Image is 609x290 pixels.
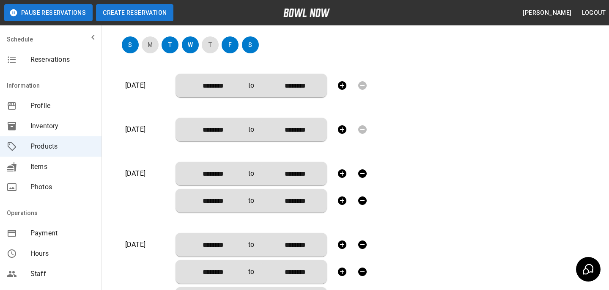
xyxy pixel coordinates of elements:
[264,192,320,209] input: Choose time, selected time is 8:30 PM
[222,36,239,53] button: Friday
[248,240,254,250] p: to
[248,168,254,179] p: to
[30,101,95,111] span: Profile
[248,267,254,277] p: to
[283,8,330,17] img: logo
[264,236,320,253] input: Choose time, selected time is 2:30 PM
[125,80,169,91] p: [DATE]
[30,269,95,279] span: Staff
[30,121,95,131] span: Inventory
[125,124,169,135] p: [DATE]
[182,165,238,182] input: Choose time, selected time is 5:30 PM
[264,165,320,182] input: Choose time, selected time is 7:00 PM
[142,36,159,53] button: Monday
[30,228,95,238] span: Payment
[248,124,254,135] p: to
[202,36,219,53] button: Thursday
[125,168,169,179] p: [DATE]
[264,263,320,280] input: Choose time, selected time is 4:00 PM
[162,36,178,53] button: Tuesday
[122,36,139,53] button: Sunday
[248,196,254,206] p: to
[96,4,173,21] button: Create Reservation
[30,182,95,192] span: Photos
[118,33,414,57] div: days of the week
[4,4,93,21] button: Pause Reservations
[30,55,95,65] span: Reservations
[182,121,238,138] input: Choose time, selected time is 5:30 PM
[125,240,169,250] p: [DATE]
[182,36,199,53] button: Wednesday
[30,162,95,172] span: Items
[264,121,320,138] input: Choose time, selected time is 7:00 PM
[182,236,238,253] input: Choose time, selected time is 1:00 PM
[264,77,320,94] input: Choose time, selected time is 7:00 PM
[182,192,238,209] input: Choose time, selected time is 7:00 PM
[30,249,95,259] span: Hours
[248,80,254,91] p: to
[182,77,238,94] input: Choose time, selected time is 5:30 PM
[242,36,259,53] button: Saturday
[579,5,609,21] button: Logout
[182,263,238,280] input: Choose time, selected time is 2:30 PM
[519,5,575,21] button: [PERSON_NAME]
[30,141,95,152] span: Products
